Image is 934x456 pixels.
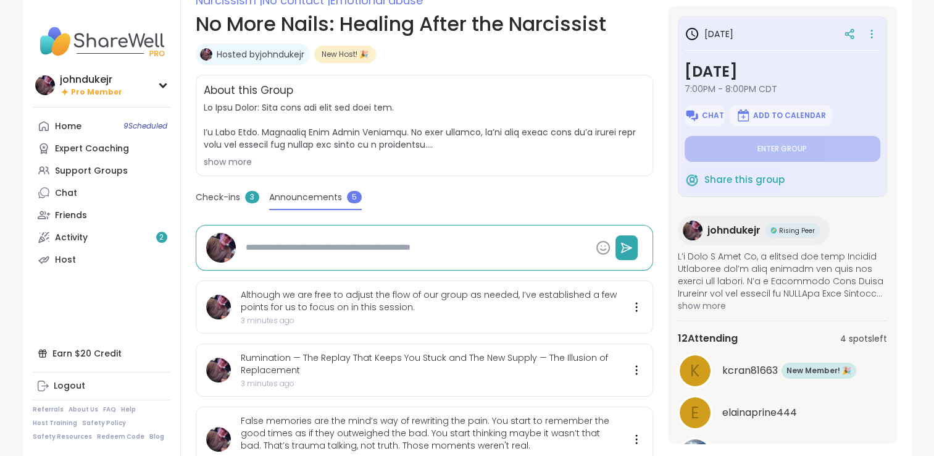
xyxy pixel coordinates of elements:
[159,232,164,243] span: 2
[707,223,761,238] span: johndukejr
[678,250,887,300] span: L’i Dolo S Amet Co, a elitsed doe temp Incidid Utlaboree dol’m aliq enimadm ven quis nos exerci u...
[33,375,170,397] a: Logout
[55,120,81,133] div: Home
[55,143,129,155] div: Expert Coaching
[685,136,880,162] button: Enter group
[314,46,376,63] div: New Host! 🎉
[33,342,170,365] div: Earn $20 Credit
[269,191,342,204] span: Announcements
[757,144,807,154] span: Enter group
[33,182,170,204] a: Chat
[55,209,87,222] div: Friends
[685,61,880,83] h3: [DATE]
[200,48,212,61] img: johndukejr
[685,108,699,123] img: ShareWell Logomark
[33,248,170,271] a: Host
[736,108,751,123] img: ShareWell Logomark
[82,419,126,428] a: Safety Policy
[204,101,645,151] span: Lo Ipsu Dolor: Sita cons adi elit sed doei tem. I’u Labo Etdo. Magnaaliq Enim Admin Veniamqu. No ...
[704,173,785,187] span: Share this group
[685,83,880,95] span: 7:00PM - 8:00PM CDT
[678,353,887,388] a: kkcran81663New Member! 🎉
[730,105,832,126] button: Add to Calendar
[206,295,231,319] img: johndukejr
[685,172,699,187] img: ShareWell Logomark
[690,359,700,383] span: k
[786,365,851,376] span: New Member! 🎉
[241,352,620,376] div: Rumination — The Replay That Keeps You Stuck and The New Supply — The Illusion of Replacement
[123,121,167,131] span: 9 Scheduled
[241,415,620,452] div: False memories are the mind’s way of rewriting the pain. You start to remember the good times as ...
[691,401,699,425] span: e
[33,419,77,428] a: Host Training
[678,216,830,245] a: johndukejrjohndukejrRising PeerRising Peer
[33,433,92,441] a: Safety Resources
[97,433,144,441] a: Redeem Code
[33,115,170,137] a: Home9Scheduled
[33,226,170,248] a: Activity2
[702,111,724,120] span: Chat
[35,75,55,95] img: johndukejr
[245,191,259,203] span: 3
[196,191,240,204] span: Check-ins
[71,87,122,98] span: Pro Member
[217,48,304,61] a: Hosted byjohndukejr
[33,137,170,159] a: Expert Coaching
[55,232,88,244] div: Activity
[678,331,738,346] span: 12 Attending
[33,405,64,414] a: Referrals
[149,433,164,441] a: Blog
[55,254,76,266] div: Host
[196,9,653,39] h1: No More Nails: Healing After the Narcissist
[33,159,170,182] a: Support Groups
[685,167,785,193] button: Share this group
[55,187,77,200] div: Chat
[779,226,815,235] span: Rising Peer
[722,363,778,378] span: kcran81663
[770,227,777,234] img: Rising Peer
[722,405,797,420] span: elainaprine444
[241,316,620,326] div: 3 minutes ago
[241,289,620,313] div: Although we are free to adjust the flow of our group as needed, I’ve established a few points for...
[121,405,136,414] a: Help
[33,204,170,226] a: Friends
[204,83,293,99] h2: About this Group
[678,395,887,430] a: eelainaprine444
[55,165,128,177] div: Support Groups
[206,358,231,382] img: johndukejr
[753,111,826,120] span: Add to Calendar
[347,191,362,203] span: 5
[33,20,170,63] img: ShareWell Nav Logo
[60,73,122,87] div: johndukejr
[206,427,231,452] img: johndukejr
[103,405,116,414] a: FAQ
[206,233,236,263] img: johndukejr
[683,221,703,240] img: johndukejr
[685,105,725,126] button: Chat
[204,156,645,168] div: show more
[54,380,85,392] div: Logout
[840,332,887,345] span: 4 spots left
[69,405,98,414] a: About Us
[685,27,733,41] h3: [DATE]
[241,379,620,389] div: 3 minutes ago
[678,300,887,312] span: show more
